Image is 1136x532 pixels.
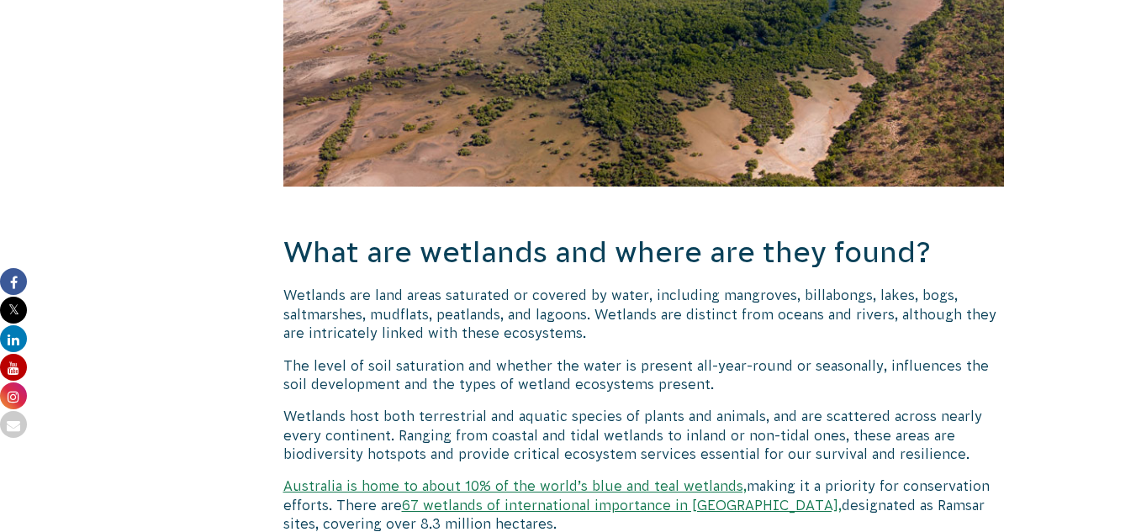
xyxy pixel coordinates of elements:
p: Wetlands are land areas saturated or covered by water, including mangroves, billabongs, lakes, bo... [283,286,1005,342]
h2: What are wetlands and where are they found? [283,233,1005,273]
p: The level of soil saturation and whether the water is present all-year-round or seasonally, influ... [283,356,1005,394]
p: Wetlands host both terrestrial and aquatic species of plants and animals, and are scattered acros... [283,407,1005,463]
a: Australia is home to about 10% of the world’s blue and teal wetlands, [283,478,747,493]
a: 67 wetlands of international importance in [GEOGRAPHIC_DATA], [402,498,842,513]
